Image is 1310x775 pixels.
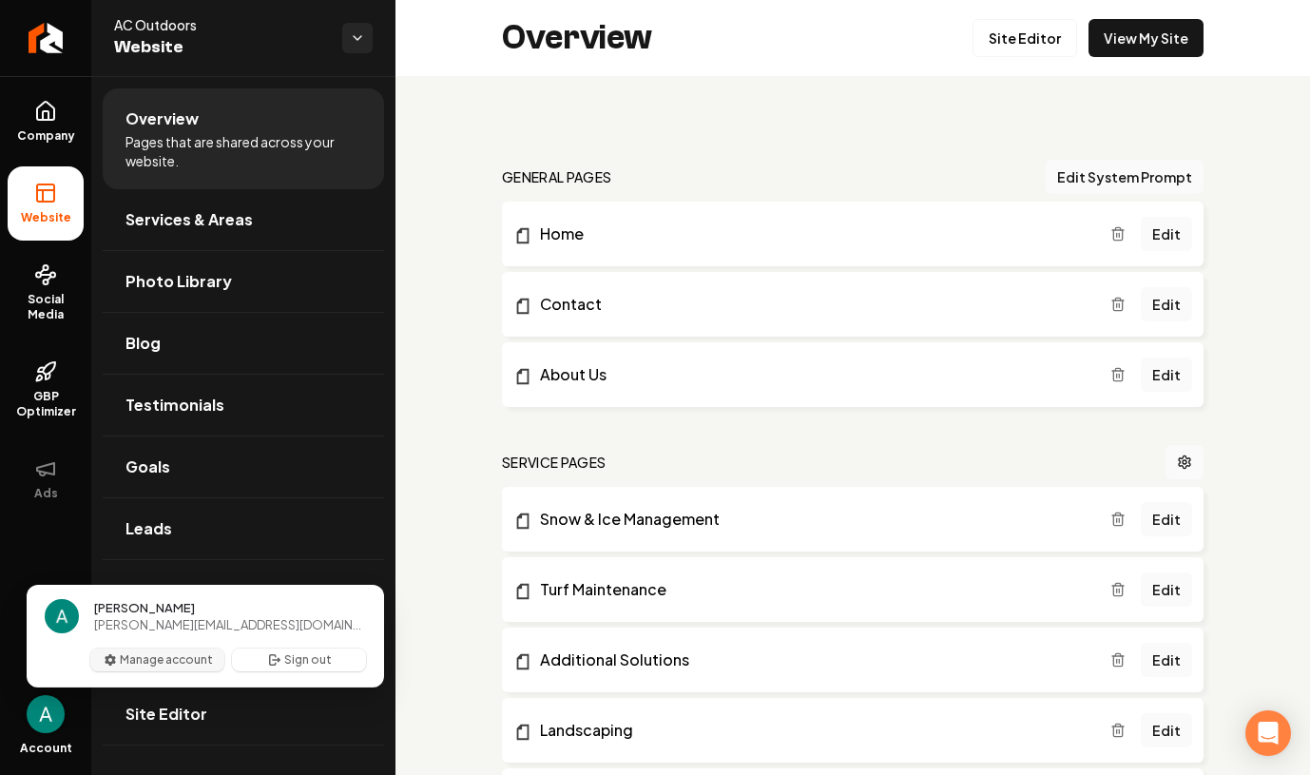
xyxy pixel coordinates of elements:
[1141,572,1192,607] a: Edit
[27,585,384,688] div: User button popover
[1141,643,1192,677] a: Edit
[1141,502,1192,536] a: Edit
[1141,713,1192,747] a: Edit
[1141,358,1192,392] a: Edit
[94,599,195,616] span: [PERSON_NAME]
[1245,710,1291,756] div: Open Intercom Messenger
[125,455,170,478] span: Goals
[27,695,65,733] img: Andrew Chema
[27,486,66,501] span: Ads
[114,34,327,61] span: Website
[513,363,1110,386] a: About Us
[502,167,612,186] h2: general pages
[125,208,253,231] span: Services & Areas
[125,107,199,130] span: Overview
[13,210,79,225] span: Website
[94,616,366,633] span: [PERSON_NAME][EMAIL_ADDRESS][DOMAIN_NAME]
[8,292,84,322] span: Social Media
[125,270,232,293] span: Photo Library
[513,223,1110,245] a: Home
[20,741,72,756] span: Account
[513,578,1110,601] a: Turf Maintenance
[1141,217,1192,251] a: Edit
[125,703,207,726] span: Site Editor
[45,599,79,633] img: Andrew Chema
[125,132,361,170] span: Pages that are shared across your website.
[1046,160,1204,194] button: Edit System Prompt
[8,389,84,419] span: GBP Optimizer
[90,649,224,671] button: Manage account
[232,649,366,671] button: Sign out
[1088,19,1204,57] a: View My Site
[125,394,224,417] span: Testimonials
[973,19,1077,57] a: Site Editor
[1141,287,1192,321] a: Edit
[502,453,607,472] h2: Service Pages
[125,332,161,355] span: Blog
[513,293,1110,316] a: Contact
[502,19,652,57] h2: Overview
[125,517,172,540] span: Leads
[513,719,1110,742] a: Landscaping
[10,128,83,144] span: Company
[29,23,64,53] img: Rebolt Logo
[27,695,65,733] button: Close user button
[513,649,1110,671] a: Additional Solutions
[114,15,327,34] span: AC Outdoors
[125,579,198,602] span: Analytics
[513,508,1110,531] a: Snow & Ice Management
